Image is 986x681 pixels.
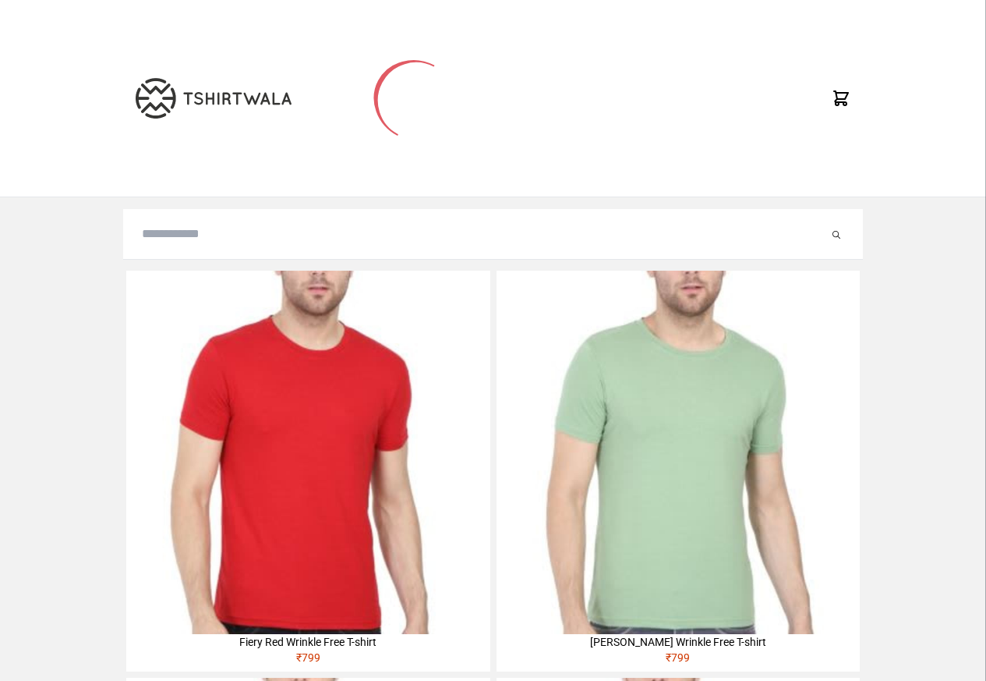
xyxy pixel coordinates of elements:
div: ₹ 799 [126,650,489,672]
img: TW-LOGO-400-104.png [136,78,292,119]
a: [PERSON_NAME] Wrinkle Free T-shirt₹799 [497,271,860,672]
div: ₹ 799 [497,650,860,672]
img: 4M6A2211-320x320.jpg [497,271,860,634]
div: [PERSON_NAME] Wrinkle Free T-shirt [497,634,860,650]
div: Fiery Red Wrinkle Free T-shirt [126,634,489,650]
a: Fiery Red Wrinkle Free T-shirt₹799 [126,271,489,672]
img: 4M6A2225-320x320.jpg [126,271,489,634]
button: Submit your search query. [829,225,844,243]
